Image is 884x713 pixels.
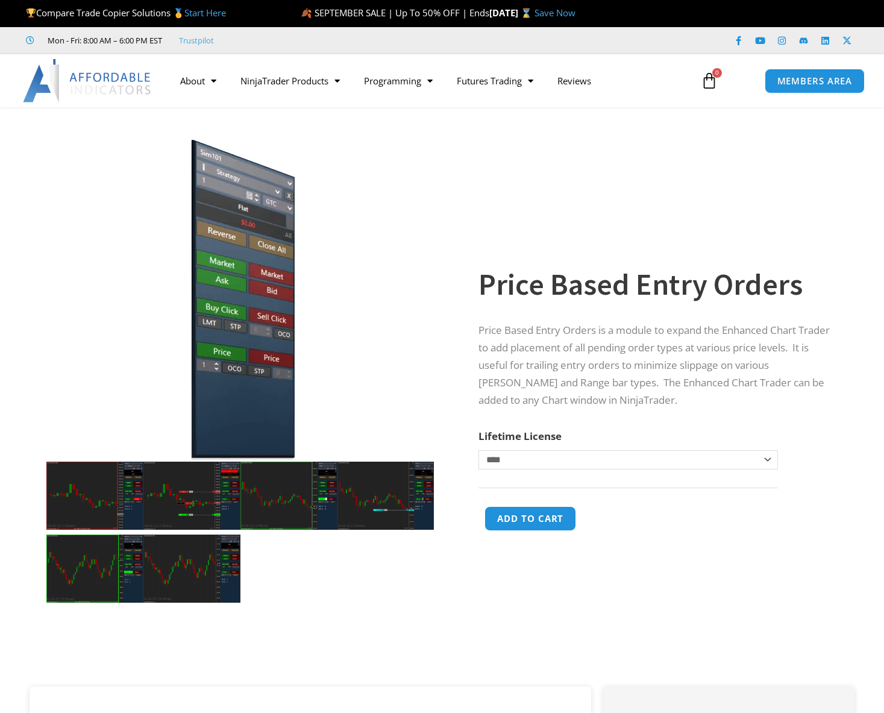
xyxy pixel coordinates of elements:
span: 🍂 SEPTEMBER SALE | Up To 50% OFF | Ends [301,7,489,19]
nav: Menu [168,67,690,95]
button: Add to cart [484,506,576,531]
a: Futures Trading [445,67,545,95]
strong: [DATE] ⌛ [489,7,534,19]
a: Trustpilot [179,33,214,48]
img: Close Bar Entry Orders - ES 5 Minute | Affordable Indicators – NinjaTrader [240,462,337,530]
img: Close Bar Entry Orders - CL 10 Range (2) | Affordable Indicators – NinjaTrader [143,535,240,603]
img: Close Bar Entry Orders - NQ 1 Minute (2) | Affordable Indicators – NinjaTrader [143,462,240,530]
h1: Price Based Entry Orders [478,263,830,306]
span: Mon - Fri: 8:00 AM – 6:00 PM EST [45,33,162,48]
label: Lifetime License [478,429,562,443]
a: Save Now [534,7,575,19]
p: Price Based Entry Orders is a module to expand the Enhanced Chart Trader to add placement of all ... [478,322,830,409]
img: Close Bar Entry Orders - ES 5 Minute (2) | Affordable Indicators – NinjaTrader [337,462,434,530]
img: 🏆 [27,8,36,17]
span: MEMBERS AREA [777,77,853,86]
img: Close Bar Entry Orders - CL 10 Range | Affordable Indicators – NinjaTrader [46,535,143,603]
a: MEMBERS AREA [765,69,865,93]
img: Close Bar Entry Orders - NQ 1 Minute | Affordable Indicators – NinjaTrader [46,462,143,530]
a: Programming [352,67,445,95]
a: NinjaTrader Products [228,67,352,95]
a: Start Here [184,7,226,19]
a: Reviews [545,67,603,95]
a: About [168,67,228,95]
span: 0 [712,68,722,78]
img: LogoAI | Affordable Indicators – NinjaTrader [23,59,152,102]
img: Price based | Affordable Indicators – NinjaTrader [46,128,434,462]
a: 0 [683,63,736,98]
span: Compare Trade Copier Solutions 🥇 [26,7,226,19]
